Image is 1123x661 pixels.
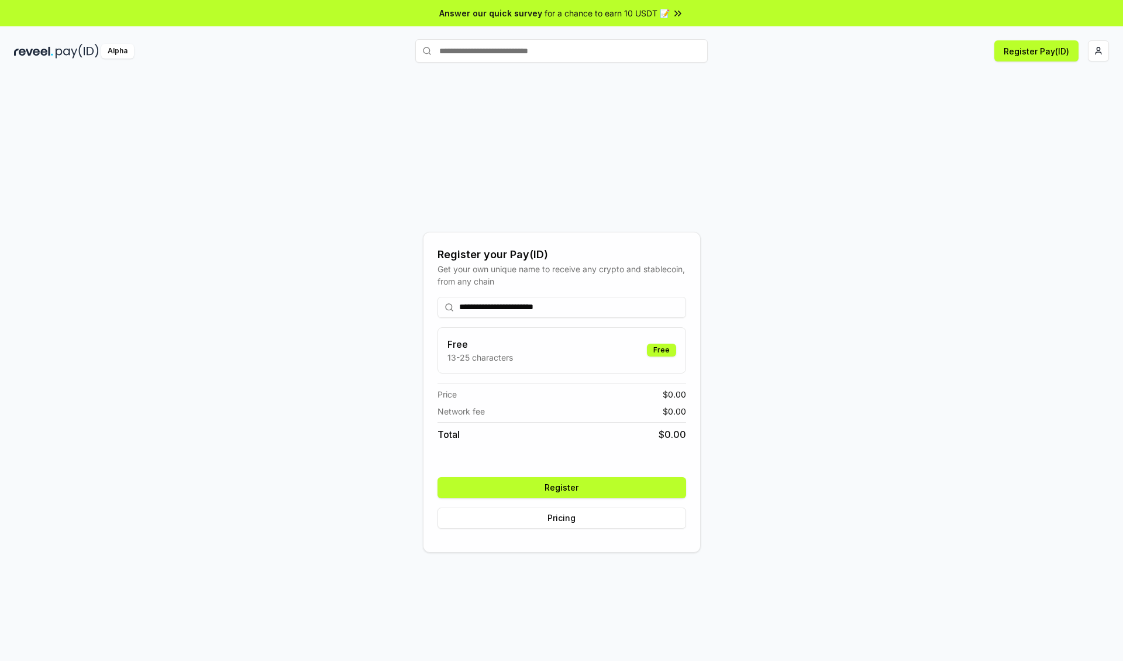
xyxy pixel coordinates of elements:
[663,405,686,417] span: $ 0.00
[101,44,134,59] div: Alpha
[438,508,686,529] button: Pricing
[439,7,542,19] span: Answer our quick survey
[14,44,53,59] img: reveel_dark
[438,427,460,441] span: Total
[438,263,686,287] div: Get your own unique name to receive any crypto and stablecoin, from any chain
[438,388,457,400] span: Price
[447,337,513,351] h3: Free
[647,344,676,357] div: Free
[438,405,485,417] span: Network fee
[447,351,513,364] p: 13-25 characters
[438,477,686,498] button: Register
[994,40,1079,61] button: Register Pay(ID)
[663,388,686,400] span: $ 0.00
[545,7,670,19] span: for a chance to earn 10 USDT 📝
[438,246,686,263] div: Register your Pay(ID)
[659,427,686,441] span: $ 0.00
[56,44,99,59] img: pay_id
